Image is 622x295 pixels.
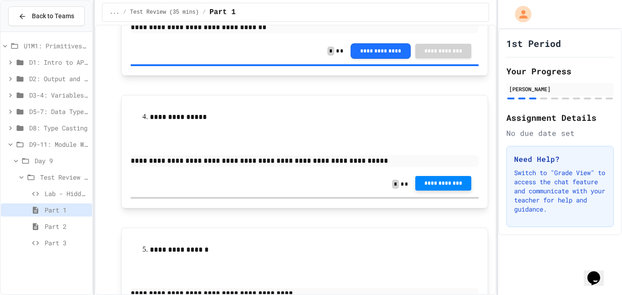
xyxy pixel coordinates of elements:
span: ... [110,9,120,16]
div: [PERSON_NAME] [509,85,611,93]
span: D3-4: Variables and Input [29,90,88,100]
span: D5-7: Data Types and Number Calculations [29,107,88,116]
span: Back to Teams [32,11,74,21]
h1: 1st Period [506,37,561,50]
h3: Need Help? [514,154,606,165]
span: D1: Intro to APCSA [29,57,88,67]
span: Part 2 [45,222,88,231]
span: Part 3 [45,238,88,248]
div: My Account [505,4,534,25]
iframe: chat widget [584,259,613,286]
span: Part 1 [45,205,88,215]
span: D9-11: Module Wrap Up [29,140,88,149]
span: Part 1 [209,7,236,18]
span: D8: Type Casting [29,123,88,133]
span: / [203,9,206,16]
span: D2: Output and Compiling Code [29,74,88,83]
h2: Your Progress [506,65,614,78]
span: Lab - Hidden Figures: Launch Weight Calculator [45,189,88,198]
span: Test Review (35 mins) [40,172,88,182]
span: U1M1: Primitives, Variables, Basic I/O [24,41,88,51]
button: Back to Teams [8,6,85,26]
span: Test Review (35 mins) [130,9,199,16]
h2: Assignment Details [506,111,614,124]
p: Switch to "Grade View" to access the chat feature and communicate with your teacher for help and ... [514,168,606,214]
div: No due date set [506,128,614,139]
span: Day 9 [35,156,88,166]
span: / [123,9,126,16]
